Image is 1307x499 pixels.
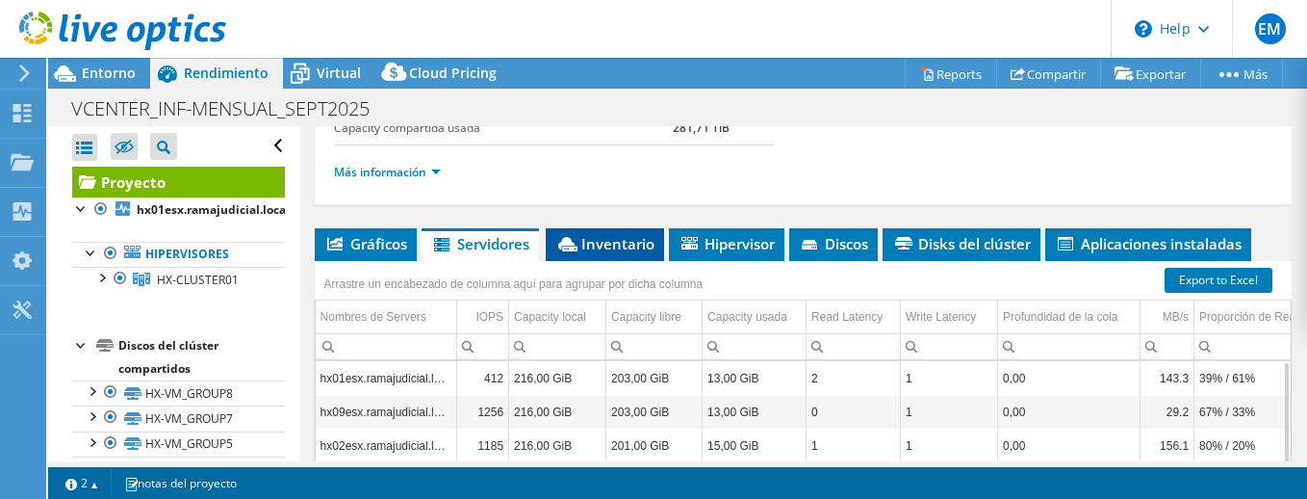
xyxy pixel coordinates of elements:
[606,333,703,359] td: Column Capacity libre, Filter cell
[72,406,285,431] a: HX-VM_GROUP7
[509,333,606,359] td: Column Capacity local, Filter cell
[905,59,997,89] a: Reports
[475,305,503,328] div: IOPS
[807,429,901,462] td: Column Read Latency, Value 1
[703,361,807,395] td: Column Capacity usada, Value 13,00 GiB
[901,429,998,462] td: Column Write Latency, Value 1
[509,395,606,429] td: Column Capacity local, Value 216,00 GiB
[316,361,457,395] td: Column Nombres de Servers, Value hx01esx.ramajudicial.local
[807,301,901,334] td: Read Latency Column
[901,395,998,429] td: Column Write Latency, Value 1
[324,234,407,253] span: Gráficos
[703,395,807,429] td: Column Capacity usada, Value 13,00 GiB
[606,429,703,462] td: Column Capacity libre, Value 201,00 GiB
[431,234,529,253] span: Servidores
[807,361,901,395] td: Column Read Latency, Value 2
[1140,395,1194,429] td: Column MB/s, Value 29.2
[555,234,654,253] span: Inventario
[998,395,1140,429] td: Column Profundidad de la cola, Value 0,00
[111,471,250,495] a: notas del proyecto
[509,361,606,395] td: Column Capacity local, Value 216,00 GiB
[906,305,976,328] div: Write Latency
[457,301,509,334] td: IOPS Column
[72,381,285,406] a: HX-VM_GROUP8
[72,432,285,457] a: HX-VM_GROUP5
[509,301,606,334] td: Capacity local Column
[316,333,457,359] td: Column Nombres de Servers, Filter cell
[1163,305,1189,328] div: MB/s
[703,301,807,334] td: Capacity usada Column
[157,272,239,288] span: HX-CLUSTER01
[1140,301,1194,334] td: MB/s Column
[317,64,361,82] span: Virtual
[316,429,457,462] td: Column Nombres de Servers, Value hx02esx.ramajudicial.local
[72,197,285,223] a: hx01esx.ramajudicial.local
[998,301,1140,334] td: Profundidad de la cola Column
[457,361,509,395] td: Column IOPS, Value 412
[184,64,269,82] span: Rendimiento
[901,301,998,334] td: Write Latency Column
[457,429,509,462] td: Column IOPS, Value 1185
[1140,429,1194,462] td: Column MB/s, Value 156.1
[679,234,775,253] span: Hipervisor
[137,201,290,218] b: hx01esx.ramajudicial.local
[606,361,703,395] td: Column Capacity libre, Value 203,00 GiB
[1100,59,1201,89] a: Exportar
[72,167,285,197] a: Proyecto
[807,395,901,429] td: Column Read Latency, Value 0
[606,395,703,429] td: Column Capacity libre, Value 203,00 GiB
[320,271,708,298] div: Arrastre un encabezado de columna aquí para agrupar por dicha columna
[901,333,998,359] td: Column Write Latency, Filter cell
[509,429,606,462] td: Column Capacity local, Value 216,00 GiB
[998,429,1140,462] td: Column Profundidad de la cola, Value 0,00
[996,59,1101,89] a: Compartir
[72,457,285,482] a: HX-VM_GROUP6
[1135,20,1152,38] svg: \n
[118,334,285,381] div: Discos del clúster compartidos
[514,305,586,328] div: Capacity local
[892,234,1031,253] span: Disks del clúster
[703,429,807,462] td: Column Capacity usada, Value 15,00 GiB
[606,301,703,334] td: Capacity libre Column
[457,395,509,429] td: Column IOPS, Value 1256
[52,471,112,495] a: 2
[703,333,807,359] td: Column Capacity usada, Filter cell
[316,395,457,429] td: Column Nombres de Servers, Value hx09esx.ramajudicial.local
[457,333,509,359] td: Column IOPS, Filter cell
[901,361,998,395] td: Column Write Latency, Value 1
[707,305,787,328] div: Capacity usada
[807,333,901,359] td: Column Read Latency, Filter cell
[673,119,730,136] b: 281,71 TiB
[72,242,285,267] a: Hipervisores
[1200,59,1283,89] a: Más
[316,301,457,334] td: Nombres de Servers Column
[1140,333,1194,359] td: Column MB/s, Filter cell
[334,118,673,138] label: Capacity compartida usada
[334,164,441,180] a: Más información
[320,305,426,328] div: Nombres de Servers
[409,64,497,82] span: Cloud Pricing
[1055,234,1242,253] span: Aplicaciones instaladas
[799,234,868,253] span: Discos
[82,64,136,82] span: Entorno
[611,305,681,328] div: Capacity libre
[1165,268,1272,293] a: Export to Excel
[72,267,285,292] a: HX-CLUSTER01
[63,98,399,119] h1: VCENTER_INF-MENSUAL_SEPT2025
[998,333,1140,359] td: Column Profundidad de la cola, Filter cell
[1255,13,1286,44] span: EM
[811,305,883,328] div: Read Latency
[1140,361,1194,395] td: Column MB/s, Value 143.3
[998,361,1140,395] td: Column Profundidad de la cola, Value 0,00
[1003,305,1117,328] div: Profundidad de la cola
